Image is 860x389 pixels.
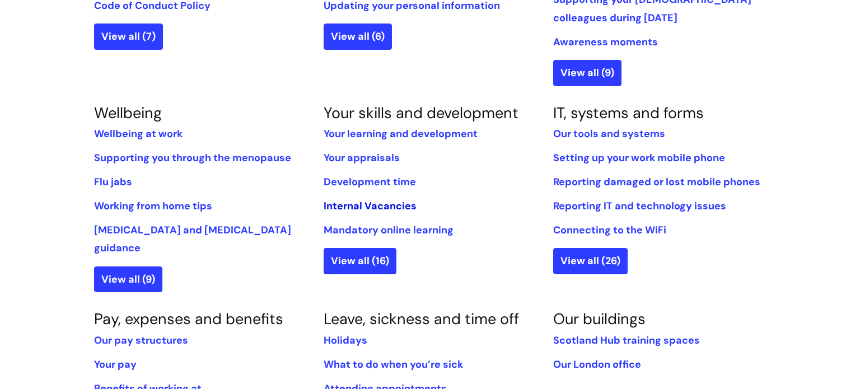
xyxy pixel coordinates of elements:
a: Our London office [553,358,641,371]
a: Your appraisals [324,151,400,165]
a: View all (26) [553,248,628,274]
a: View all (9) [553,60,621,86]
a: Working from home tips [94,199,212,213]
a: View all (9) [94,266,162,292]
a: Your pay [94,358,137,371]
a: Supporting you through the menopause [94,151,291,165]
a: Scotland Hub training spaces [553,334,700,347]
a: Mandatory online learning [324,223,454,237]
a: IT, systems and forms [553,103,704,123]
a: Reporting damaged or lost mobile phones [553,175,760,189]
a: Your skills and development [324,103,518,123]
a: Leave, sickness and time off [324,309,519,329]
a: What to do when you’re sick [324,358,463,371]
a: Wellbeing [94,103,162,123]
a: [MEDICAL_DATA] and [MEDICAL_DATA] guidance [94,223,291,255]
a: View all (6) [324,24,392,49]
a: Awareness moments [553,35,658,49]
a: Flu jabs [94,175,132,189]
a: View all (7) [94,24,163,49]
a: Pay, expenses and benefits [94,309,283,329]
a: Wellbeing at work [94,127,183,140]
a: Our pay structures [94,334,188,347]
a: Our tools and systems [553,127,665,140]
a: View all (16) [324,248,396,274]
a: Setting up your work mobile phone [553,151,725,165]
a: Holidays [324,334,367,347]
a: Your learning and development [324,127,478,140]
a: Connecting to the WiFi [553,223,666,237]
a: Our buildings [553,309,646,329]
a: Internal Vacancies [324,199,417,213]
a: Development time [324,175,416,189]
a: Reporting IT and technology issues [553,199,726,213]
